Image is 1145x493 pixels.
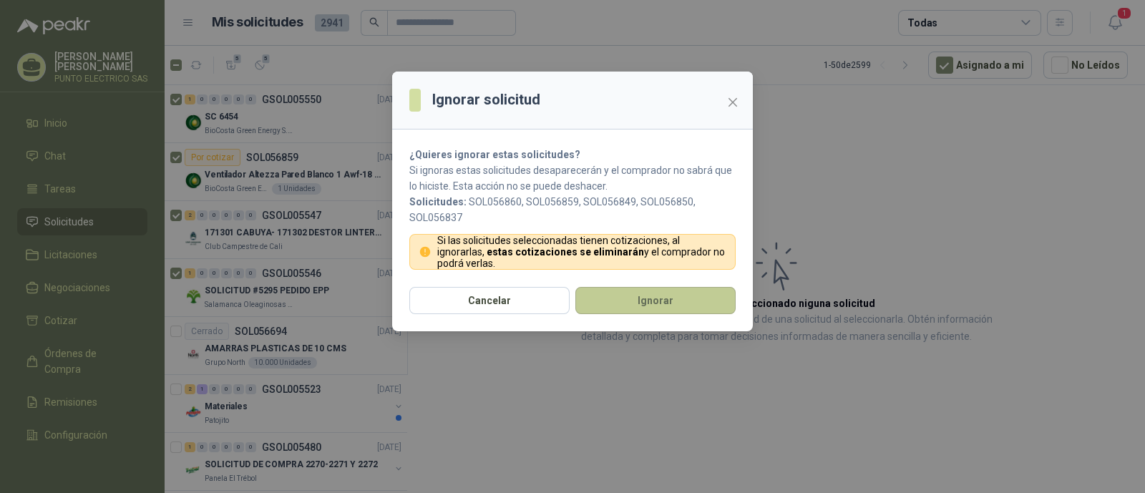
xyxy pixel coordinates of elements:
[432,89,540,111] h3: Ignorar solicitud
[575,287,736,314] button: Ignorar
[487,246,644,258] strong: estas cotizaciones se eliminarán
[409,196,467,208] b: Solicitudes:
[727,97,739,108] span: close
[721,91,744,114] button: Close
[409,149,580,160] strong: ¿Quieres ignorar estas solicitudes?
[437,235,727,269] p: Si las solicitudes seleccionadas tienen cotizaciones, al ignorarlas, y el comprador no podrá verlas.
[409,194,736,225] p: SOL056860, SOL056859, SOL056849, SOL056850, SOL056837
[409,162,736,194] p: Si ignoras estas solicitudes desaparecerán y el comprador no sabrá que lo hiciste. Esta acción no...
[409,287,570,314] button: Cancelar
